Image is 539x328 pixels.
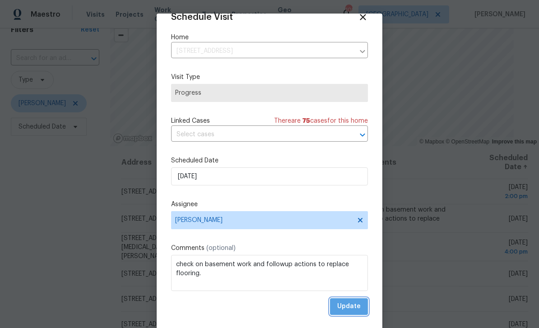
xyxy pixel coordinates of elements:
input: Select cases [171,128,343,142]
span: Close [358,12,368,22]
span: Update [337,301,361,312]
label: Scheduled Date [171,156,368,165]
input: Enter in an address [171,44,354,58]
label: Home [171,33,368,42]
input: M/D/YYYY [171,167,368,185]
label: Visit Type [171,73,368,82]
span: Linked Cases [171,116,210,125]
button: Update [330,298,368,315]
span: (optional) [206,245,236,251]
textarea: check on basement work and followup actions to replace flooring. [171,255,368,291]
label: Comments [171,244,368,253]
span: There are case s for this home [274,116,368,125]
button: Open [356,129,369,141]
span: [PERSON_NAME] [175,217,352,224]
span: 75 [302,118,310,124]
label: Assignee [171,200,368,209]
span: Progress [175,88,364,97]
span: Schedule Visit [171,13,233,22]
